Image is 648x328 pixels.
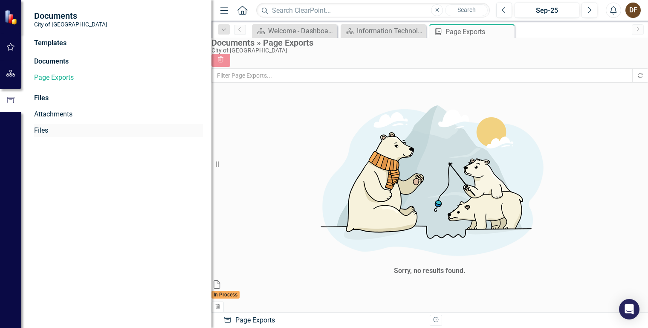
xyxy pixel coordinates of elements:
div: Welcome - Dashboard [268,26,335,36]
input: Search ClearPoint... [256,3,490,18]
span: In Process [211,291,240,299]
a: Welcome - Dashboard [254,26,335,36]
span: Documents [34,11,107,21]
small: City of [GEOGRAPHIC_DATA] [34,21,107,28]
div: Page Exports [445,26,512,37]
div: Information Technology Dashboard [357,26,424,36]
input: Filter Page Exports... [211,68,633,83]
button: Search [445,4,488,16]
span: Search [457,6,476,13]
div: Files [34,93,203,103]
a: Information Technology Dashboard [343,26,424,36]
div: Open Intercom Messenger [619,299,639,319]
button: DF [625,3,641,18]
div: Sep-25 [518,6,576,16]
div: Page Exports [223,316,423,325]
button: Sep-25 [515,3,579,18]
img: ClearPoint Strategy [4,9,19,24]
div: Sorry, no results found. [394,266,466,276]
a: Attachments [34,110,203,119]
div: City of [GEOGRAPHIC_DATA] [211,47,644,54]
div: Templates [34,38,203,48]
a: Files [34,126,203,136]
img: No results found [302,93,558,264]
div: Documents » Page Exports [211,38,644,47]
a: Page Exports [34,73,203,83]
div: Documents [34,57,203,67]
